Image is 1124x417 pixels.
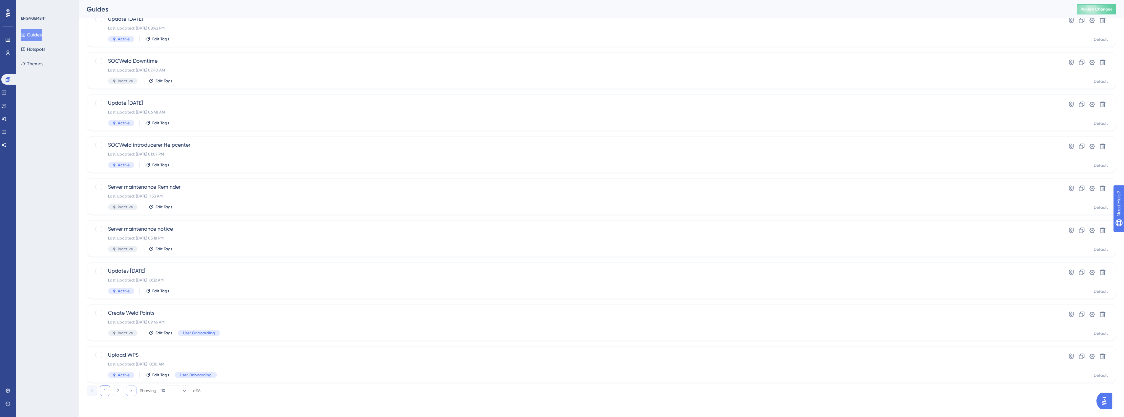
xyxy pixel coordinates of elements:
span: Edit Tags [152,372,169,378]
span: Edit Tags [152,162,169,168]
div: Last Updated: [DATE] 11:53 AM [108,194,1042,199]
span: Updates [DATE] [108,267,1042,275]
span: Update [DATE] [108,99,1042,107]
button: Edit Tags [145,162,169,168]
div: Default [1094,163,1108,168]
div: Last Updated: [DATE] 01:07 PM [108,152,1042,157]
div: Default [1094,373,1108,378]
span: Edit Tags [156,330,173,336]
span: User Onboarding [183,330,215,336]
button: Themes [21,58,43,70]
span: Edit Tags [152,36,169,42]
span: Edit Tags [156,78,173,84]
span: Active [118,162,130,168]
button: Edit Tags [145,120,169,126]
div: Last Updated: [DATE] 03:18 PM [108,236,1042,241]
button: Hotspots [21,43,45,55]
div: Default [1094,37,1108,42]
div: Showing [140,388,156,394]
span: Active [118,120,130,126]
button: Edit Tags [148,204,173,210]
div: Last Updated: [DATE] 07:40 AM [108,68,1042,73]
div: ENGAGEMENT [21,16,46,21]
span: Need Help? [15,2,41,10]
div: Last Updated: [DATE] 06:48 AM [108,110,1042,115]
div: Last Updated: [DATE] 10:30 AM [108,362,1042,367]
div: Last Updated: [DATE] 10:32 AM [108,278,1042,283]
span: User Onboarding [180,372,212,378]
span: Active [118,36,130,42]
div: of 16 [193,388,201,394]
span: Edit Tags [156,246,173,252]
span: Active [118,372,130,378]
button: Publish Changes [1077,4,1116,14]
span: Inactive [118,204,133,210]
div: Default [1094,205,1108,210]
div: Default [1094,79,1108,84]
button: Edit Tags [145,372,169,378]
div: Default [1094,331,1108,336]
div: Default [1094,121,1108,126]
span: Create Weld Points [108,309,1042,317]
span: Active [118,288,130,294]
div: Default [1094,289,1108,294]
span: Edit Tags [152,120,169,126]
button: Edit Tags [148,78,173,84]
div: Default [1094,247,1108,252]
span: Upload WPS [108,351,1042,359]
span: Inactive [118,246,133,252]
div: Last Updated: [DATE] 09:46 AM [108,320,1042,325]
span: SOCWeld introducerer Helpcenter [108,141,1042,149]
div: Guides [87,5,1060,14]
iframe: UserGuiding AI Assistant Launcher [1096,391,1116,411]
button: 1 [100,386,110,396]
span: Server maintenance notice [108,225,1042,233]
span: SOCWeld Downtime [108,57,1042,65]
button: Edit Tags [145,36,169,42]
button: Edit Tags [145,288,169,294]
span: 10 [161,388,165,393]
div: Last Updated: [DATE] 08:42 PM [108,26,1042,31]
button: Edit Tags [148,330,173,336]
button: Guides [21,29,42,41]
span: Edit Tags [152,288,169,294]
span: Publish Changes [1081,7,1112,12]
span: Update [DATE] [108,15,1042,23]
span: Inactive [118,330,133,336]
span: Server maintenance Reminder [108,183,1042,191]
span: Inactive [118,78,133,84]
span: Edit Tags [156,204,173,210]
button: Edit Tags [148,246,173,252]
button: 10 [161,386,188,396]
button: 2 [113,386,123,396]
